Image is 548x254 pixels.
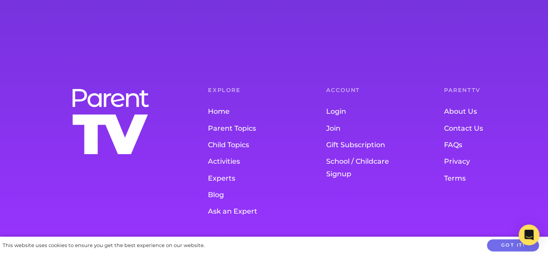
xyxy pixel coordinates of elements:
a: Ask an Expert [208,204,291,220]
h6: Explore [208,88,291,93]
a: Parent Topics [208,120,291,137]
a: About Us [444,103,527,120]
a: FAQs [444,137,527,153]
h6: Account [326,88,409,93]
a: Gift Subscription [326,137,409,153]
div: This website uses cookies to ensure you get the best experience on our website. [3,241,204,250]
a: Home [208,103,291,120]
a: Login [326,103,409,120]
h6: ParentTV [444,88,527,93]
a: Activities [208,154,291,170]
img: parenttv-logo-stacked-white.f9d0032.svg [69,87,152,157]
a: Contact Us [444,120,527,137]
a: Experts [208,170,291,187]
a: Join [326,120,409,137]
a: Privacy [444,154,527,170]
a: School / Childcare Signup [326,154,409,183]
a: Child Topics [208,137,291,153]
button: Got it! [487,239,539,252]
a: Blog [208,187,291,203]
a: Terms [444,170,527,187]
div: Open Intercom Messenger [519,224,539,245]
